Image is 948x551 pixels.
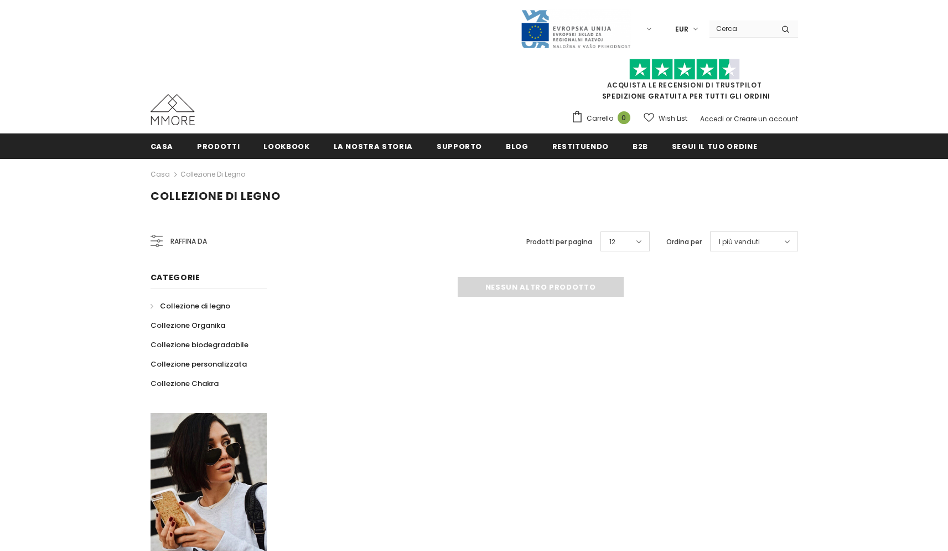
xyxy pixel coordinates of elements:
span: Collezione di legno [151,188,281,204]
a: Casa [151,168,170,181]
span: 0 [618,111,630,124]
label: Ordina per [666,236,702,248]
span: Casa [151,141,174,152]
label: Prodotti per pagina [526,236,592,248]
span: I più venduti [719,236,760,248]
a: Collezione biodegradabile [151,335,248,354]
span: supporto [437,141,482,152]
span: Categorie [151,272,200,283]
a: Segui il tuo ordine [672,133,757,158]
span: Lookbook [263,141,309,152]
a: B2B [633,133,648,158]
a: Accedi [700,114,724,123]
a: Acquista le recensioni di TrustPilot [607,80,762,90]
span: EUR [675,24,688,35]
a: Wish List [644,109,687,128]
span: Segui il tuo ordine [672,141,757,152]
a: Prodotti [197,133,240,158]
a: Collezione Chakra [151,374,219,393]
span: Carrello [587,113,613,124]
span: or [726,114,732,123]
span: B2B [633,141,648,152]
a: supporto [437,133,482,158]
span: 12 [609,236,615,248]
a: Creare un account [734,114,798,123]
a: Blog [506,133,529,158]
span: Wish List [659,113,687,124]
span: Collezione di legno [160,301,230,311]
img: Javni Razpis [520,9,631,49]
a: Javni Razpis [520,24,631,33]
a: Restituendo [552,133,609,158]
span: Collezione Chakra [151,378,219,389]
a: Collezione personalizzata [151,354,247,374]
span: Prodotti [197,141,240,152]
span: Blog [506,141,529,152]
a: Lookbook [263,133,309,158]
span: Collezione personalizzata [151,359,247,369]
a: La nostra storia [334,133,413,158]
input: Search Site [709,20,773,37]
a: Collezione di legno [180,169,245,179]
a: Casa [151,133,174,158]
a: Collezione Organika [151,316,225,335]
span: Collezione biodegradabile [151,339,248,350]
span: Collezione Organika [151,320,225,331]
span: La nostra storia [334,141,413,152]
a: Collezione di legno [151,296,230,316]
img: Casi MMORE [151,94,195,125]
img: Fidati di Pilot Stars [629,59,740,80]
a: Carrello 0 [571,110,636,127]
span: SPEDIZIONE GRATUITA PER TUTTI GLI ORDINI [571,64,798,101]
span: Raffina da [170,235,207,248]
span: Restituendo [552,141,609,152]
